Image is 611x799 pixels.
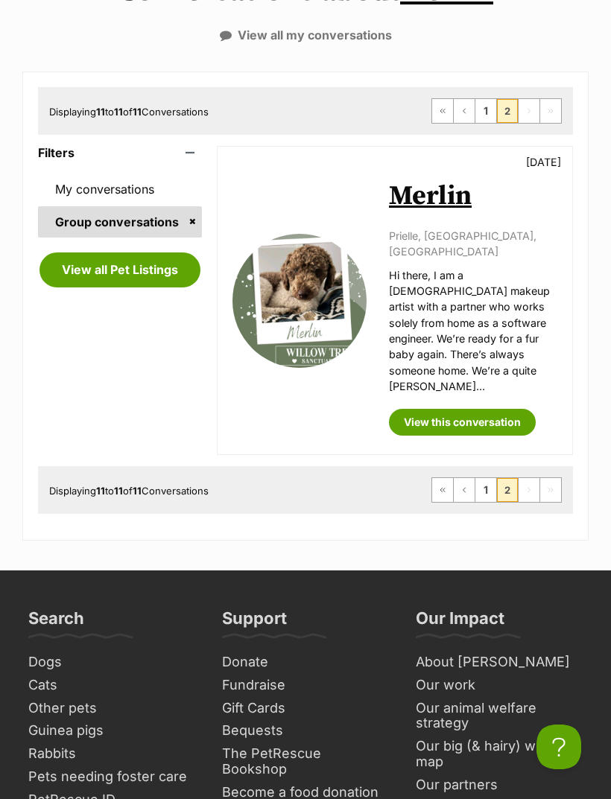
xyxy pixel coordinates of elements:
[232,234,367,368] img: Merlin
[216,674,395,697] a: Fundraise
[540,99,561,123] span: Last page
[410,774,589,797] a: Our partners
[96,485,105,497] strong: 11
[431,477,562,503] nav: Pagination
[389,267,557,395] p: Hi there, I am a [DEMOGRAPHIC_DATA] makeup artist with a partner who works solely from home as a ...
[49,485,209,497] span: Displaying to of Conversations
[410,697,589,735] a: Our animal welfare strategy
[22,719,201,742] a: Guinea pigs
[22,697,201,720] a: Other pets
[96,106,105,118] strong: 11
[454,99,475,123] a: Previous page
[22,651,201,674] a: Dogs
[519,99,539,123] span: Next page
[497,478,518,502] span: Page 2
[389,409,536,436] a: View this conversation
[416,608,504,637] h3: Our Impact
[432,478,453,502] a: First page
[540,478,561,502] span: Last page
[28,608,84,637] h3: Search
[410,651,589,674] a: About [PERSON_NAME]
[22,674,201,697] a: Cats
[114,106,123,118] strong: 11
[22,742,201,765] a: Rabbits
[39,252,200,287] a: View all Pet Listings
[216,742,395,780] a: The PetRescue Bookshop
[222,608,287,637] h3: Support
[410,674,589,697] a: Our work
[216,651,395,674] a: Donate
[38,206,202,238] a: Group conversations
[519,478,539,502] span: Next page
[38,146,202,159] header: Filters
[114,485,123,497] strong: 11
[49,106,209,118] span: Displaying to of Conversations
[389,228,557,260] p: Prielle, [GEOGRAPHIC_DATA], [GEOGRAPHIC_DATA]
[22,765,201,789] a: Pets needing foster care
[133,106,142,118] strong: 11
[526,154,561,170] p: [DATE]
[220,28,392,42] a: View all my conversations
[216,697,395,720] a: Gift Cards
[38,174,202,205] a: My conversations
[536,725,581,769] iframe: Help Scout Beacon - Open
[432,99,453,123] a: First page
[475,478,496,502] a: Page 1
[389,179,472,213] a: Merlin
[410,735,589,773] a: Our big (& hairy) work map
[454,478,475,502] a: Previous page
[475,99,496,123] a: Page 1
[216,719,395,742] a: Bequests
[497,99,518,123] span: Page 2
[431,98,562,124] nav: Pagination
[133,485,142,497] strong: 11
